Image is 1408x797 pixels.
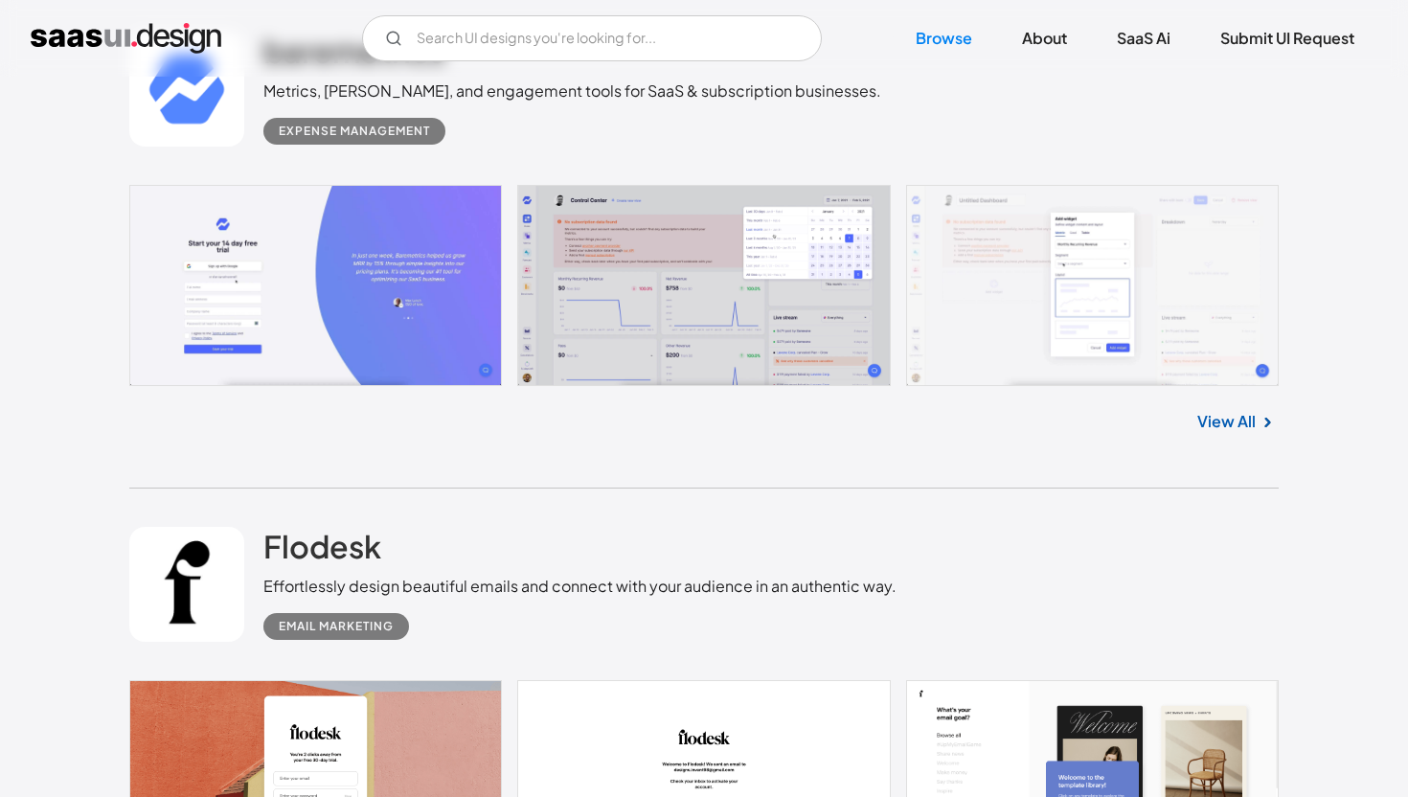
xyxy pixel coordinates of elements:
[263,80,881,102] div: Metrics, [PERSON_NAME], and engagement tools for SaaS & subscription businesses.
[263,527,381,565] h2: Flodesk
[362,15,822,61] form: Email Form
[999,17,1090,59] a: About
[263,575,897,598] div: Effortlessly design beautiful emails and connect with your audience in an authentic way.
[279,615,394,638] div: Email Marketing
[1197,410,1256,433] a: View All
[362,15,822,61] input: Search UI designs you're looking for...
[31,23,221,54] a: home
[1197,17,1377,59] a: Submit UI Request
[263,527,381,575] a: Flodesk
[279,120,430,143] div: Expense Management
[893,17,995,59] a: Browse
[1094,17,1193,59] a: SaaS Ai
